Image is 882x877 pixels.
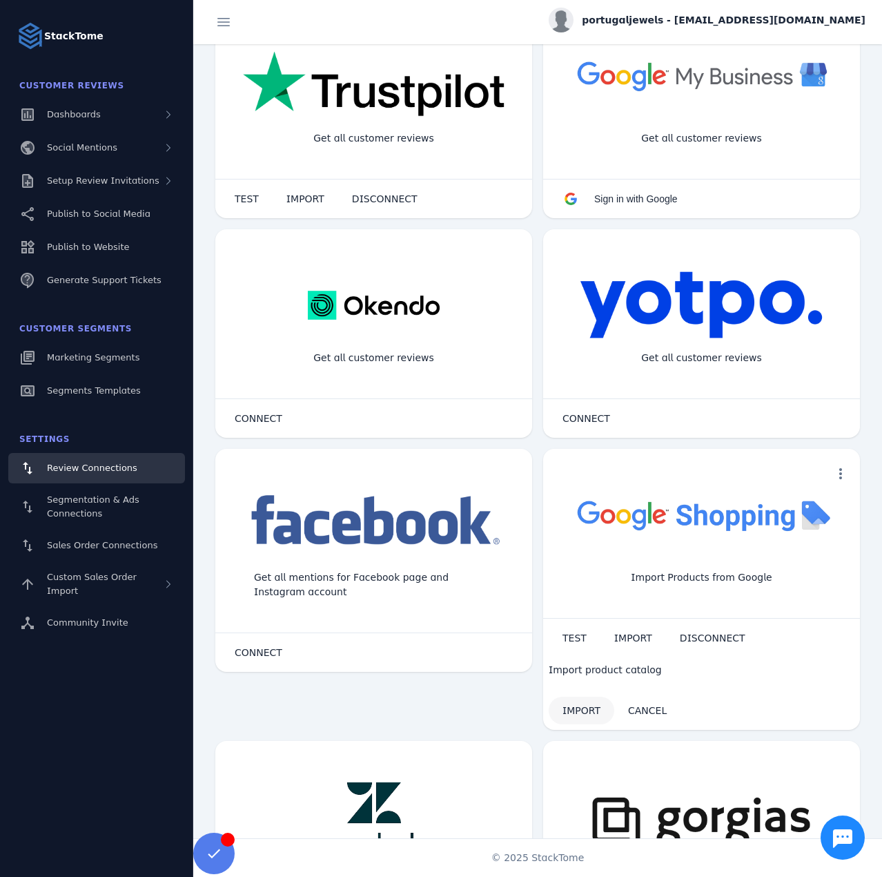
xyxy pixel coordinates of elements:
[338,185,431,213] button: DISCONNECT
[235,194,259,204] span: TEST
[562,633,587,643] span: TEST
[19,81,124,90] span: Customer Reviews
[499,21,527,48] button: more
[614,697,680,724] button: CANCEL
[8,265,185,296] a: Generate Support Tickets
[19,434,70,444] span: Settings
[235,414,282,423] span: CONNECT
[221,185,273,213] button: TEST
[549,624,600,652] button: TEST
[44,29,104,44] strong: StackTome
[549,405,624,432] button: CONNECT
[47,275,161,285] span: Generate Support Tickets
[562,706,600,715] span: IMPORT
[8,608,185,638] a: Community Invite
[549,697,614,724] button: IMPORT
[8,199,185,229] a: Publish to Social Media
[8,376,185,406] a: Segments Templates
[549,663,854,677] div: Import product catalog
[47,494,139,519] span: Segmentation & Ads Connections
[549,8,865,32] button: portugaljewels - [EMAIL_ADDRESS][DOMAIN_NAME]
[326,782,422,851] img: zendesk.png
[352,194,418,204] span: DISCONNECT
[47,352,139,363] span: Marketing Segments
[628,706,667,715] span: CANCEL
[302,340,445,376] div: Get all customer reviews
[600,624,666,652] button: IMPORT
[594,193,678,204] span: Sign in with Google
[47,572,137,596] span: Custom Sales Order Import
[491,851,585,865] span: © 2025 StackTome
[680,633,745,643] span: DISCONNECT
[47,109,101,119] span: Dashboards
[620,559,783,596] div: Import Products from Google
[571,51,832,100] img: googlebusiness.png
[562,414,610,423] span: CONNECT
[47,209,150,219] span: Publish to Social Media
[666,624,759,652] button: DISCONNECT
[17,22,44,50] img: Logo image
[549,185,692,213] button: Sign in with Google
[549,8,574,32] img: profile.jpg
[580,271,823,340] img: yotpo.png
[221,405,296,432] button: CONNECT
[571,490,832,539] img: googleshopping.png
[308,271,440,340] img: okendo.webp
[614,633,652,643] span: IMPORT
[8,232,185,262] a: Publish to Website
[286,194,324,204] span: IMPORT
[8,530,185,561] a: Sales Order Connections
[243,559,504,610] div: Get all mentions for Facebook page and Instagram account
[8,453,185,483] a: Review Connections
[630,340,773,376] div: Get all customer reviews
[47,175,159,186] span: Setup Review Invitations
[221,639,296,666] button: CONNECT
[243,51,504,119] img: trustpilot.png
[302,120,445,157] div: Get all customer reviews
[630,120,773,157] div: Get all customer reviews
[8,486,185,528] a: Segmentation & Ads Connections
[47,142,117,153] span: Social Mentions
[19,324,132,334] span: Customer Segments
[47,463,137,473] span: Review Connections
[827,460,854,488] button: more
[8,343,185,373] a: Marketing Segments
[243,490,504,552] img: facebook.png
[47,617,128,628] span: Community Invite
[571,782,832,851] img: gorgias.png
[47,540,157,550] span: Sales Order Connections
[273,185,338,213] button: IMPORT
[235,648,282,657] span: CONNECT
[47,242,129,252] span: Publish to Website
[582,13,865,28] span: portugaljewels - [EMAIL_ADDRESS][DOMAIN_NAME]
[47,385,141,396] span: Segments Templates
